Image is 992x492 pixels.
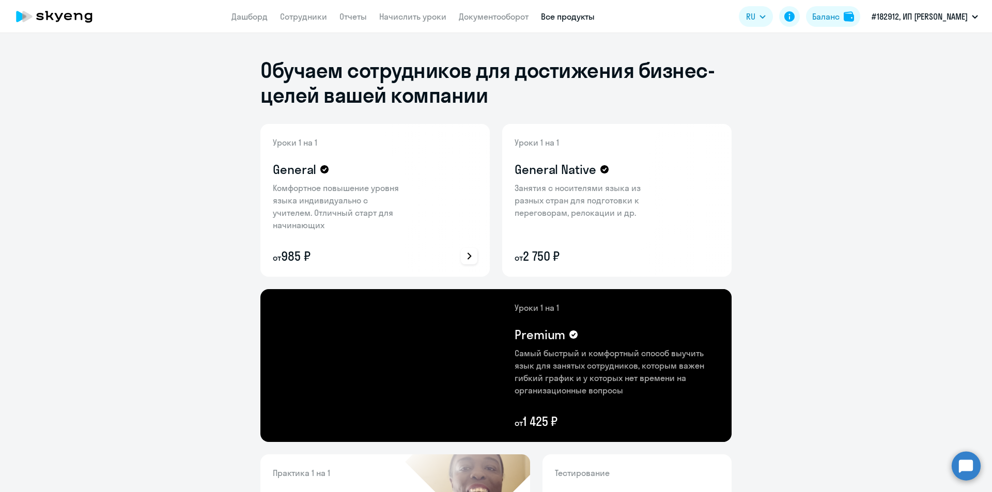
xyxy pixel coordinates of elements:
img: general-native-content-bg.png [502,124,665,277]
p: Самый быстрый и комфортный способ выучить язык для занятых сотрудников, которым важен гибкий граф... [515,347,719,396]
p: 2 750 ₽ [515,248,649,264]
img: premium-content-bg.png [371,289,732,442]
p: Практика 1 на 1 [273,467,417,479]
a: Дашборд [231,11,268,22]
h4: Premium [515,326,565,343]
span: RU [746,10,755,23]
p: Комфортное повышение уровня языка индивидуально с учителем. Отличный старт для начинающих [273,182,407,231]
p: #182912, ИП [PERSON_NAME] [872,10,968,23]
a: Отчеты [339,11,367,22]
a: Сотрудники [280,11,327,22]
button: Балансbalance [806,6,860,27]
button: #182912, ИП [PERSON_NAME] [866,4,983,29]
a: Все продукты [541,11,595,22]
p: Уроки 1 на 1 [273,136,407,149]
p: 1 425 ₽ [515,413,719,430]
img: balance [844,11,854,22]
a: Начислить уроки [379,11,446,22]
p: Тестирование [555,467,719,479]
small: от [273,252,281,263]
p: Занятия с носителями языка из разных стран для подготовки к переговорам, релокации и др. [515,182,649,219]
p: Уроки 1 на 1 [515,136,649,149]
h4: General Native [515,161,596,178]
p: 985 ₽ [273,248,407,264]
img: general-content-bg.png [260,124,416,277]
h4: General [273,161,316,178]
small: от [515,252,523,263]
small: от [515,418,523,428]
p: Уроки 1 на 1 [515,301,719,314]
h1: Обучаем сотрудников для достижения бизнес-целей вашей компании [260,58,732,107]
a: Документооборот [459,11,529,22]
div: Баланс [812,10,840,23]
button: RU [739,6,773,27]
